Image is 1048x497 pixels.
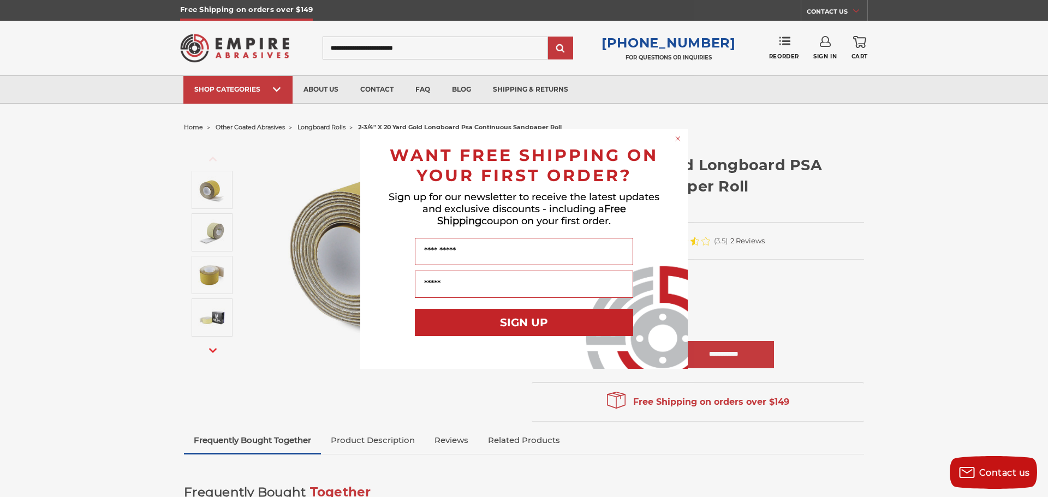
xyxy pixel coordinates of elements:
[415,309,633,336] button: SIGN UP
[389,191,659,227] span: Sign up for our newsletter to receive the latest updates and exclusive discounts - including a co...
[437,203,626,227] span: Free Shipping
[672,133,683,144] button: Close dialog
[390,145,658,185] span: WANT FREE SHIPPING ON YOUR FIRST ORDER?
[979,468,1030,478] span: Contact us
[950,456,1037,489] button: Contact us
